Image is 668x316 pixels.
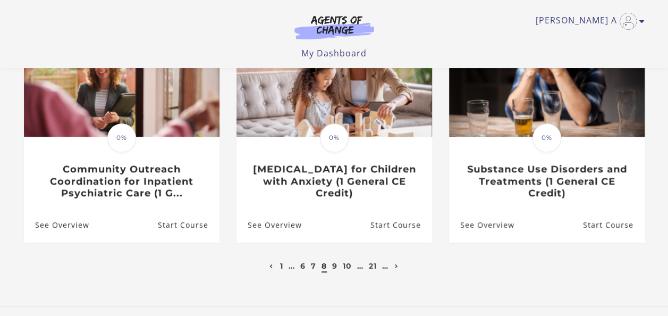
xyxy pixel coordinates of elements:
a: … [357,261,363,271]
span: 0% [532,123,561,152]
a: Community Outreach Coordination for Inpatient Psychiatric Care (1 G...: See Overview [24,208,89,243]
a: Next page [392,261,401,271]
a: 21 [369,261,377,271]
span: 0% [107,123,136,152]
h3: Substance Use Disorders and Treatments (1 General CE Credit) [460,163,633,199]
a: 6 [300,261,306,271]
h3: Community Outreach Coordination for Inpatient Psychiatric Care (1 G... [35,163,208,199]
a: … [382,261,388,271]
a: My Dashboard [301,47,367,59]
a: Toggle menu [536,13,639,30]
a: 7 [311,261,316,271]
a: … [289,261,295,271]
a: Substance Use Disorders and Treatments (1 General CE Credit): See Overview [449,208,514,243]
span: 0% [320,123,349,152]
a: Play Therapy for Children with Anxiety (1 General CE Credit): Resume Course [370,208,432,243]
a: Previous page [267,261,276,271]
a: Play Therapy for Children with Anxiety (1 General CE Credit): See Overview [236,208,302,243]
a: 9 [332,261,337,271]
a: Substance Use Disorders and Treatments (1 General CE Credit): Resume Course [582,208,644,243]
a: 8 [322,261,327,271]
a: 1 [280,261,283,271]
a: 10 [343,261,352,271]
img: Agents of Change Logo [283,15,385,39]
a: Community Outreach Coordination for Inpatient Psychiatric Care (1 G...: Resume Course [157,208,219,243]
h3: [MEDICAL_DATA] for Children with Anxiety (1 General CE Credit) [248,163,420,199]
